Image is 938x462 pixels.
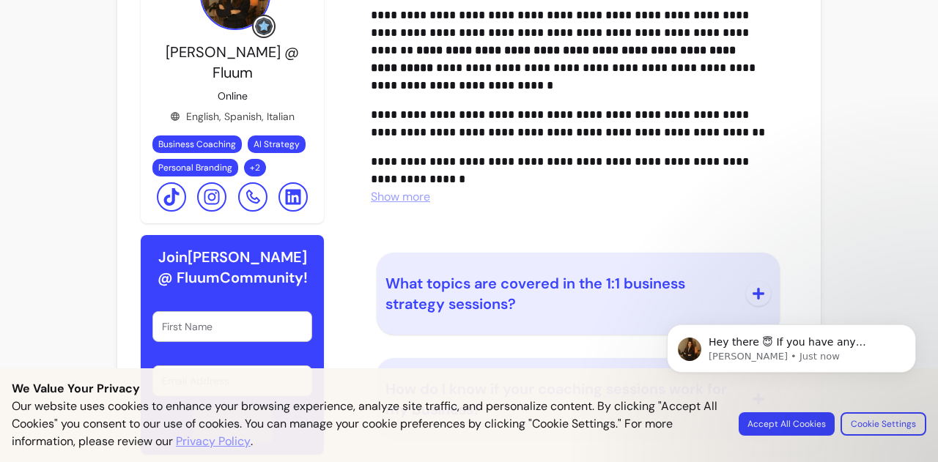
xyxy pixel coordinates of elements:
input: First Name [162,319,303,334]
p: Our website uses cookies to enhance your browsing experience, analyze site traffic, and personali... [12,398,721,450]
a: Privacy Policy [176,433,251,450]
iframe: Intercom notifications message [645,294,938,455]
div: English, Spanish, Italian [170,109,295,124]
span: Business Coaching [158,138,236,150]
button: What topics are covered in the 1:1 business strategy sessions? [385,261,771,326]
span: [PERSON_NAME] @ Fluum [166,42,299,82]
p: Online [218,89,248,103]
p: We Value Your Privacy [12,380,926,398]
span: + 2 [247,162,263,174]
button: How do I know if your coaching sessions work for my business? [385,367,771,431]
span: Personal Branding [158,162,232,174]
img: Grow [255,18,273,35]
span: Show more [371,189,430,204]
span: What topics are covered in the 1:1 business strategy sessions? [385,274,685,313]
span: AI Strategy [254,138,300,150]
h6: Join [PERSON_NAME] @ Fluum Community! [152,247,312,288]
